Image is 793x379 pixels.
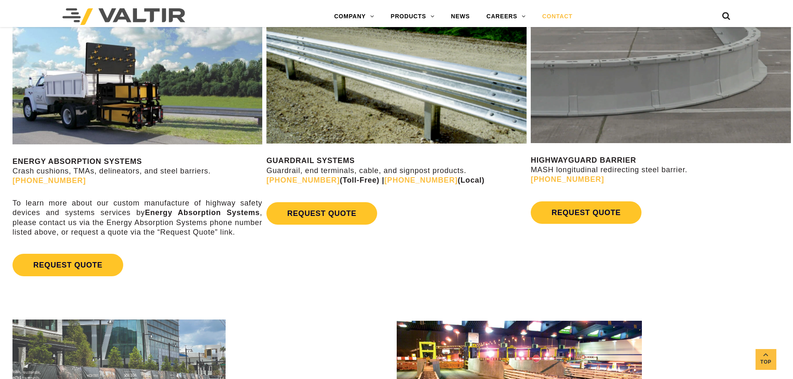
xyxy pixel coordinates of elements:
[62,8,185,25] img: Valtir
[266,202,377,225] a: REQUEST QUOTE
[12,198,262,238] p: To learn more about our custom manufacture of highway safety devices and systems services by , pl...
[531,175,604,183] a: [PHONE_NUMBER]
[383,8,443,25] a: PRODUCTS
[266,156,355,165] strong: GUARDRAIL SYSTEMS
[12,13,262,144] img: SS180M Contact Us Page Image
[756,349,776,370] a: Top
[12,176,86,185] a: [PHONE_NUMBER]
[145,208,260,217] strong: Energy Absorption Systems
[12,254,123,276] a: REQUEST QUOTE
[442,8,478,25] a: NEWS
[266,176,485,184] strong: (Toll-Free) | (Local)
[266,156,527,185] p: Guardrail, end terminals, cable, and signpost products.
[531,156,791,185] p: MASH longitudinal redirecting steel barrier.
[534,8,581,25] a: CONTACT
[12,157,262,186] p: Crash cushions, TMAs, delineators, and steel barriers.
[266,176,340,184] a: [PHONE_NUMBER]
[531,156,636,164] strong: HIGHWAYGUARD BARRIER
[756,357,776,367] span: Top
[478,8,534,25] a: CAREERS
[266,13,527,144] img: Guardrail Contact Us Page Image
[326,8,383,25] a: COMPANY
[531,201,641,224] a: REQUEST QUOTE
[531,13,791,143] img: Radius-Barrier-Section-Highwayguard3
[384,176,457,184] a: [PHONE_NUMBER]
[12,157,142,166] strong: ENERGY ABSORPTION SYSTEMS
